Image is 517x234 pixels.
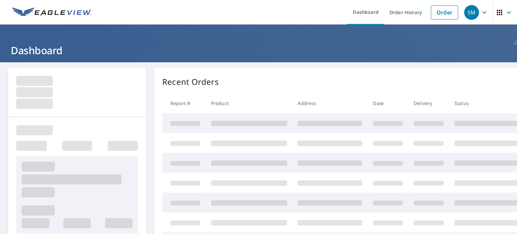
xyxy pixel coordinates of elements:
[206,93,292,113] th: Product
[292,93,368,113] th: Address
[162,76,219,88] p: Recent Orders
[368,93,408,113] th: Date
[12,7,92,18] img: EV Logo
[464,5,479,20] div: SM
[8,43,509,57] h1: Dashboard
[162,93,206,113] th: Report #
[408,93,449,113] th: Delivery
[431,5,458,20] a: Order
